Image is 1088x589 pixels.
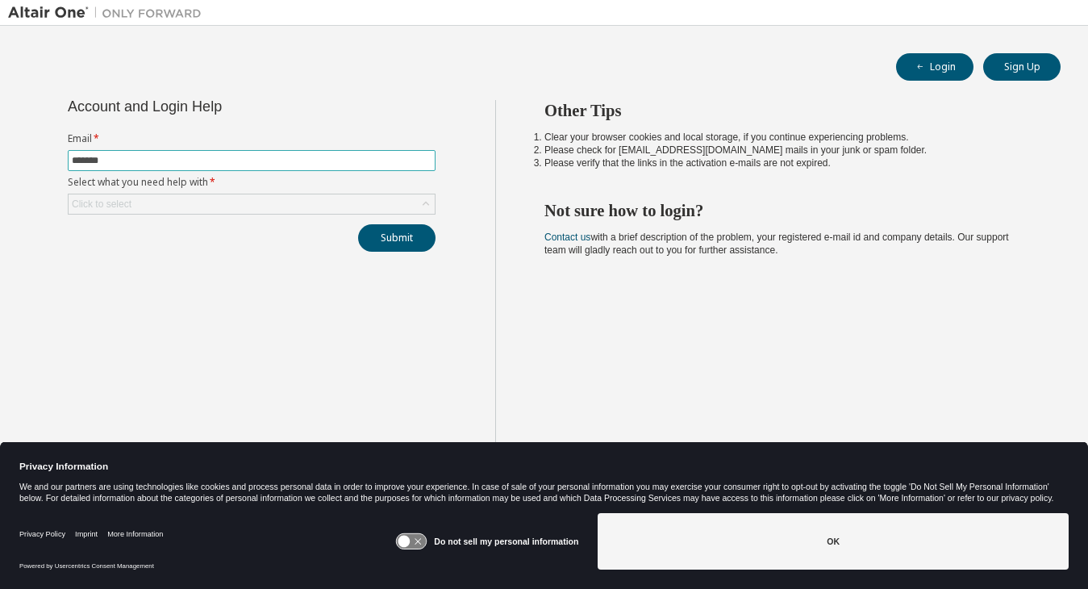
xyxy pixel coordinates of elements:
[68,100,362,113] div: Account and Login Help
[8,5,210,21] img: Altair One
[69,194,435,214] div: Click to select
[544,200,1032,221] h2: Not sure how to login?
[983,53,1061,81] button: Sign Up
[896,53,973,81] button: Login
[544,100,1032,121] h2: Other Tips
[68,176,436,189] label: Select what you need help with
[358,224,436,252] button: Submit
[544,131,1032,144] li: Clear your browser cookies and local storage, if you continue experiencing problems.
[544,232,590,243] a: Contact us
[544,157,1032,169] li: Please verify that the links in the activation e-mails are not expired.
[544,232,1009,256] span: with a brief description of the problem, your registered e-mail id and company details. Our suppo...
[544,144,1032,157] li: Please check for [EMAIL_ADDRESS][DOMAIN_NAME] mails in your junk or spam folder.
[72,198,131,211] div: Click to select
[68,132,436,145] label: Email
